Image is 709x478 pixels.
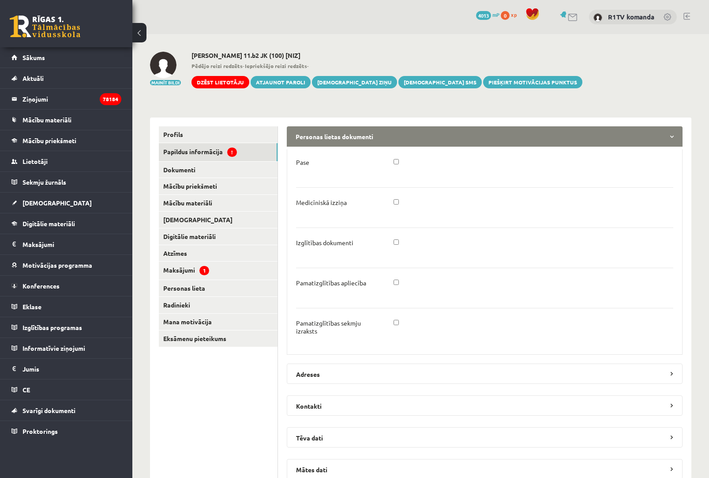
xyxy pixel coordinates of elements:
span: mP [492,11,499,18]
span: Jumis [23,365,39,373]
p: Pase [296,158,309,166]
a: [DEMOGRAPHIC_DATA] ziņu [312,76,397,88]
a: Papildus informācija! [159,143,278,161]
span: Motivācijas programma [23,261,92,269]
a: Izglītības programas [11,317,121,338]
a: Rīgas 1. Tālmācības vidusskola [10,15,80,38]
button: Mainīt bildi [150,80,181,85]
a: Dokumenti [159,162,278,178]
span: Informatīvie ziņojumi [23,344,85,352]
span: 1 [199,266,209,275]
p: Pamatizglītības sekmju izraksts [296,319,380,335]
legend: Ziņojumi [23,89,121,109]
span: Lietotāji [23,157,48,165]
p: Medicīniskā izziņa [296,198,347,206]
a: Mācību materiāli [11,110,121,130]
a: Maksājumi1 [159,262,278,280]
a: Sekmju žurnāls [11,172,121,192]
a: [DEMOGRAPHIC_DATA] [11,193,121,213]
a: CE [11,379,121,400]
span: Konferences [23,282,60,290]
a: Personas lieta [159,280,278,296]
a: Atzīmes [159,245,278,262]
a: Jumis [11,359,121,379]
a: Maksājumi [11,234,121,254]
a: Eksāmenu pieteikums [159,330,278,347]
a: Ziņojumi78184 [11,89,121,109]
legend: Maksājumi [23,234,121,254]
a: 0 xp [501,11,521,18]
a: Mana motivācija [159,314,278,330]
span: Sākums [23,53,45,61]
h2: [PERSON_NAME] 11.b2 JK (100) [NIZ] [191,52,582,59]
a: [DEMOGRAPHIC_DATA] [159,212,278,228]
a: Eklase [11,296,121,317]
span: Mācību materiāli [23,116,71,124]
span: Sekmju žurnāls [23,178,66,186]
a: Aktuāli [11,68,121,88]
a: Motivācijas programma [11,255,121,275]
a: Lietotāji [11,151,121,171]
a: Digitālie materiāli [159,228,278,245]
span: - - [191,62,582,70]
a: [DEMOGRAPHIC_DATA] SMS [398,76,482,88]
legend: Tēva dati [287,427,683,448]
a: Profils [159,126,278,143]
a: Mācību materiāli [159,195,278,211]
a: Mācību priekšmeti [159,178,278,194]
a: R1TV komanda [608,12,654,21]
b: Iepriekšējo reizi redzēts [245,62,307,69]
i: 78184 [100,93,121,105]
span: CE [23,386,30,394]
legend: Kontakti [287,395,683,416]
span: ! [227,148,237,157]
a: Radinieki [159,297,278,313]
span: Aktuāli [23,74,44,82]
a: 4013 mP [476,11,499,18]
img: Aleksandrs Kladkovs [150,52,176,78]
span: xp [511,11,517,18]
a: Konferences [11,276,121,296]
legend: Personas lietas dokumenti [287,126,683,147]
span: Svarīgi dokumenti [23,406,75,414]
b: Pēdējo reizi redzēts [191,62,243,69]
a: Atjaunot paroli [251,76,311,88]
a: Sākums [11,47,121,68]
span: Eklase [23,303,41,311]
span: Digitālie materiāli [23,220,75,228]
a: Piešķirt motivācijas punktus [483,76,582,88]
span: Izglītības programas [23,323,82,331]
span: Proktorings [23,427,58,435]
a: Informatīvie ziņojumi [11,338,121,358]
span: 4013 [476,11,491,20]
img: R1TV komanda [593,13,602,22]
a: Mācību priekšmeti [11,130,121,151]
span: [DEMOGRAPHIC_DATA] [23,199,92,207]
span: Mācību priekšmeti [23,137,76,144]
a: Proktorings [11,421,121,441]
a: Svarīgi dokumenti [11,400,121,421]
legend: Adreses [287,364,683,384]
span: 0 [501,11,510,20]
p: Pamatizglītības apliecība [296,279,366,287]
a: Dzēst lietotāju [191,76,249,88]
a: Digitālie materiāli [11,213,121,234]
p: Izglītības dokumenti [296,239,353,247]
